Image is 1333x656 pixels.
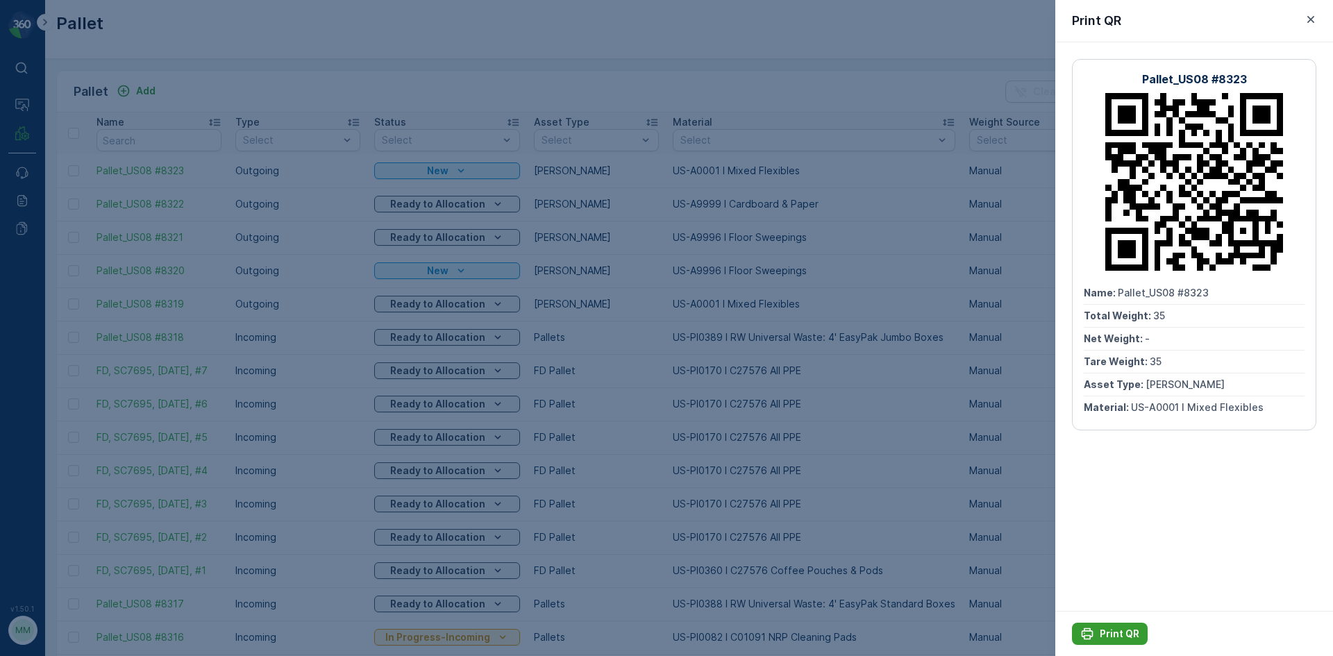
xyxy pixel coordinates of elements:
[1100,627,1139,641] p: Print QR
[1072,11,1121,31] p: Print QR
[12,342,59,354] span: Material :
[1084,401,1131,413] span: Material :
[1146,378,1225,390] span: [PERSON_NAME]
[1084,378,1146,390] span: Asset Type :
[1131,401,1264,413] span: US-A0001 I Mixed Flexibles
[59,342,207,354] span: US-A9999 I Cardboard & Paper
[12,251,81,262] span: Total Weight :
[74,319,153,331] span: [PERSON_NAME]
[1150,355,1162,367] span: 35
[1142,71,1247,87] p: Pallet_US08 #8323
[1072,623,1148,645] button: Print QR
[1084,287,1118,298] span: Name :
[1145,333,1150,344] span: -
[12,296,78,308] span: Tare Weight :
[46,228,137,239] span: Pallet_US08 #8322
[1084,355,1150,367] span: Tare Weight :
[12,319,74,331] span: Asset Type :
[73,274,78,285] span: -
[81,251,93,262] span: 35
[1118,287,1209,298] span: Pallet_US08 #8323
[1084,333,1145,344] span: Net Weight :
[1084,310,1153,321] span: Total Weight :
[12,228,46,239] span: Name :
[12,274,73,285] span: Net Weight :
[78,296,90,308] span: 35
[1153,310,1165,321] span: 35
[613,12,718,28] p: Pallet_US08 #8322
